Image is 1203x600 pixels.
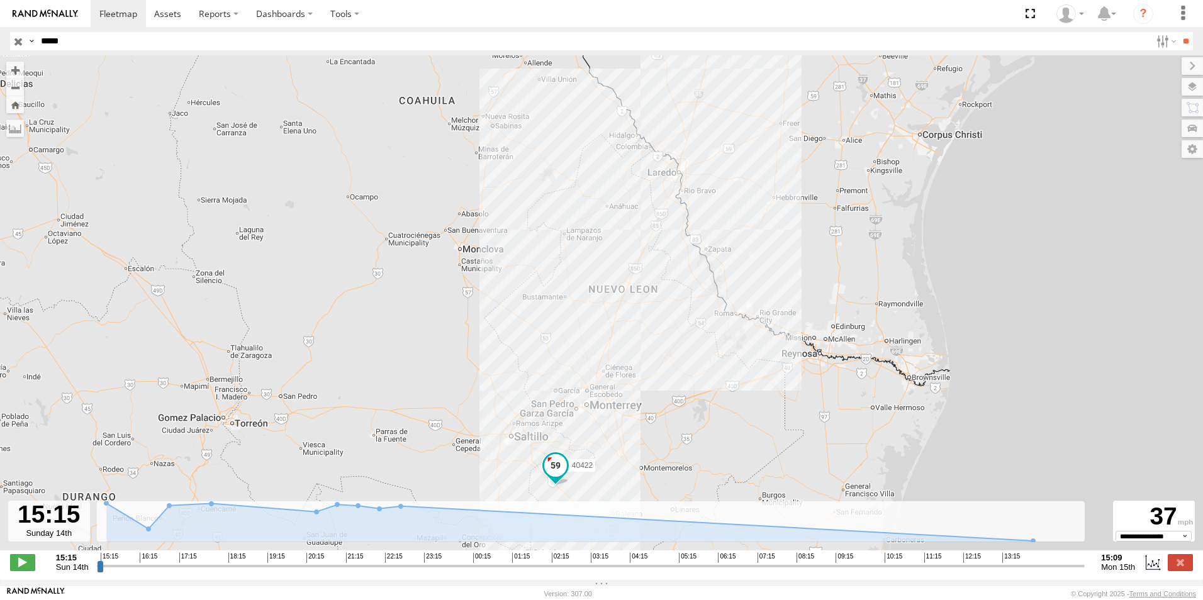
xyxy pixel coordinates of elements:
span: Mon 15th Sep 2025 [1101,562,1135,572]
span: 21:15 [346,553,364,563]
span: 02:15 [552,553,569,563]
span: 40422 [572,461,593,470]
span: 07:15 [758,553,775,563]
label: Search Query [26,32,36,50]
img: rand-logo.svg [13,9,78,18]
span: 00:15 [473,553,491,563]
label: Map Settings [1182,140,1203,158]
span: 06:15 [718,553,736,563]
span: 15:15 [101,553,118,563]
button: Zoom out [6,79,24,96]
span: 13:15 [1002,553,1020,563]
span: 19:15 [267,553,285,563]
label: Play/Stop [10,554,35,570]
label: Close [1168,554,1193,570]
span: 08:15 [797,553,814,563]
span: 23:15 [424,553,442,563]
button: Zoom Home [6,96,24,113]
i: ? [1133,4,1153,24]
span: 10:15 [885,553,902,563]
div: 37 [1115,503,1193,531]
div: Caseta Laredo TX [1052,4,1088,23]
div: © Copyright 2025 - [1071,590,1196,597]
div: Version: 307.00 [544,590,592,597]
span: 09:15 [836,553,853,563]
strong: 15:09 [1101,553,1135,562]
span: 05:15 [679,553,697,563]
span: 12:15 [963,553,981,563]
span: 20:15 [306,553,324,563]
span: 18:15 [228,553,246,563]
span: 03:15 [591,553,608,563]
span: 04:15 [630,553,647,563]
a: Visit our Website [7,587,65,600]
label: Search Filter Options [1151,32,1178,50]
strong: 15:15 [56,553,89,562]
a: Terms and Conditions [1129,590,1196,597]
span: 16:15 [140,553,157,563]
span: Sun 14th Sep 2025 [56,562,89,572]
label: Measure [6,119,24,137]
span: 11:15 [924,553,942,563]
button: Zoom in [6,62,24,79]
span: 17:15 [179,553,197,563]
span: 22:15 [385,553,403,563]
span: 01:15 [512,553,530,563]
